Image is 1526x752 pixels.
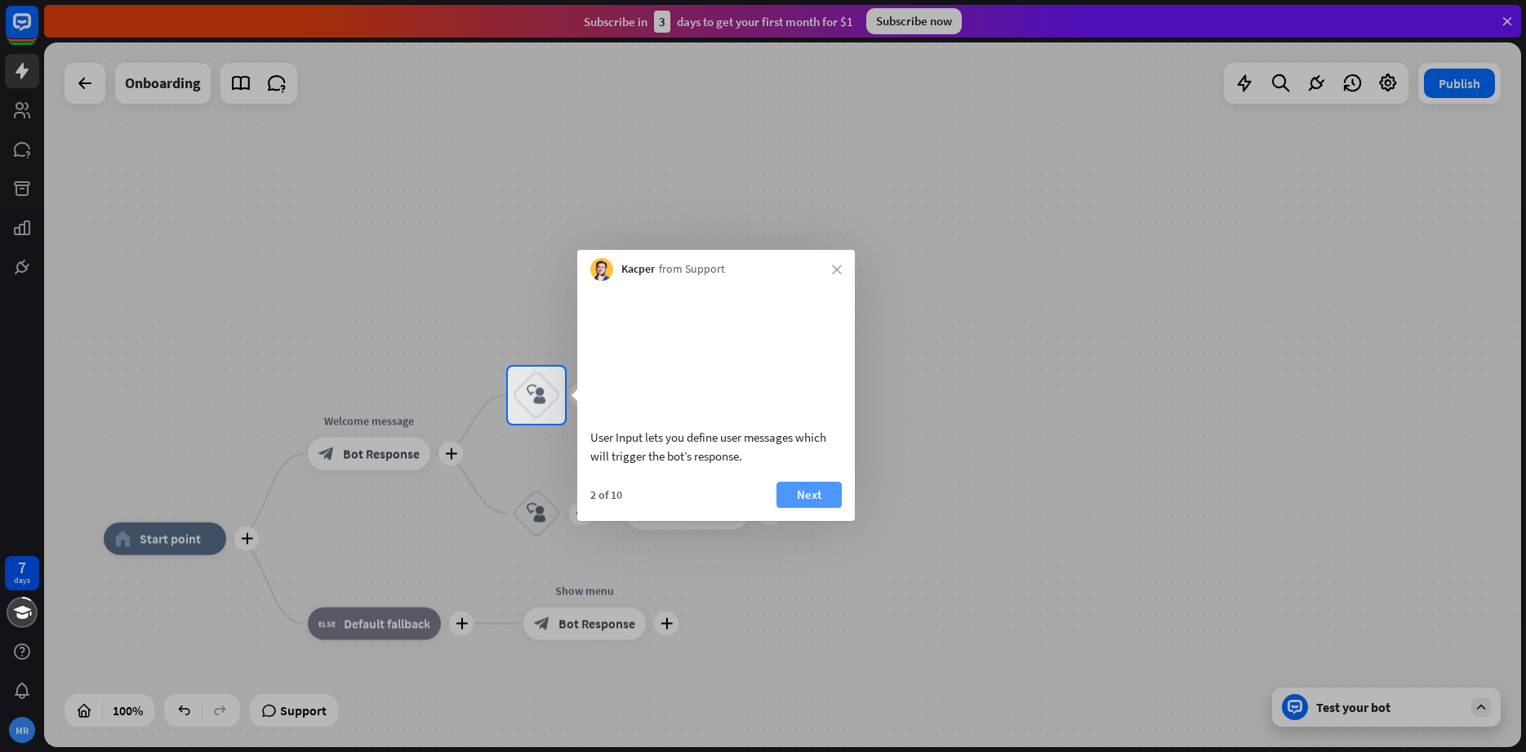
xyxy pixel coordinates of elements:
[590,487,622,502] div: 2 of 10
[659,261,725,278] span: from Support
[832,265,842,274] i: close
[527,385,546,405] i: block_user_input
[590,428,842,465] div: User Input lets you define user messages which will trigger the bot’s response.
[621,261,655,278] span: Kacper
[13,7,62,56] button: Open LiveChat chat widget
[776,482,842,508] button: Next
